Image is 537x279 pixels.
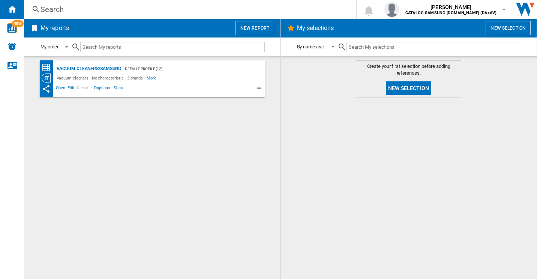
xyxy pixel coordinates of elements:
div: By name asc. [297,44,325,49]
span: Duplicate [93,84,112,93]
span: [PERSON_NAME] [405,3,496,11]
span: More [147,73,157,82]
div: Vacuum cleaners - No characteristic - 3 brands [55,73,147,82]
span: Edit [66,84,76,93]
span: Create your first selection before adding references. [356,63,461,76]
button: New selection [386,81,431,95]
div: My order [40,44,58,49]
input: Search My selections [346,42,521,52]
b: CATALOG SAMSUNG [DOMAIN_NAME] (DA+AV) [405,10,496,15]
img: wise-card.svg [7,23,17,33]
div: Price Matrix [42,63,55,72]
span: Rename [76,84,93,93]
span: Share [112,84,126,93]
h2: My reports [39,21,70,35]
div: Category View [42,73,55,82]
span: Open [55,84,67,93]
div: Search [40,4,337,15]
input: Search My reports [80,42,265,52]
h2: My selections [295,21,335,35]
button: New selection [486,21,531,35]
span: NEW [12,20,24,27]
ng-md-icon: This report has been shared with you [42,84,51,93]
img: profile.jpg [384,2,399,17]
div: Vacuum cleaners/SAMSUNG [55,64,121,73]
img: alerts-logo.svg [7,42,16,51]
div: - Default profile (12) [121,64,249,73]
button: New report [235,21,274,35]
